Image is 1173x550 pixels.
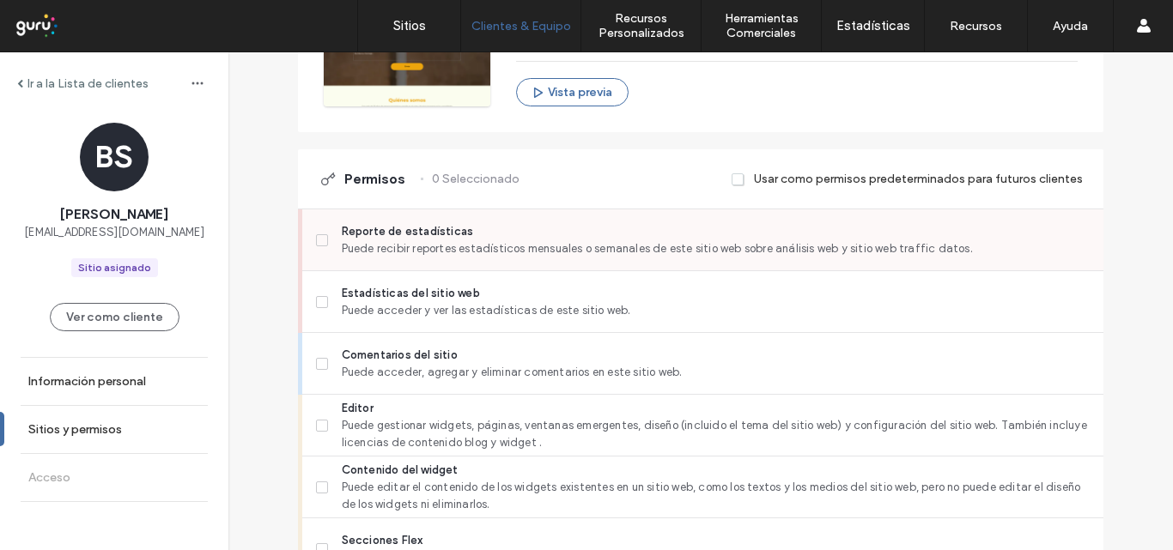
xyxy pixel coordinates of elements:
label: Usar como permisos predeterminados para futuros clientes [754,163,1083,195]
label: Recursos Personalizados [581,11,701,40]
span: Puede acceder y ver las estadísticas de este sitio web. [342,302,1090,319]
label: Sitios y permisos [28,422,122,437]
label: Herramientas Comerciales [702,11,821,40]
label: Acceso [28,470,70,485]
span: Puede editar el contenido de los widgets existentes en un sitio web, como los textos y los medios... [342,479,1090,513]
span: Puede recibir reportes estadísticos mensuales o semanales de este sitio web sobre análisis web y ... [342,240,1090,257]
label: Clientes & Equipo [471,19,571,33]
span: Ayuda [37,12,84,27]
div: Sitio asignado [78,260,151,275]
span: Editor [342,400,1090,417]
button: Vista previa [516,78,629,106]
label: Ir a la Lista de clientes [27,76,149,91]
label: Sitios [393,18,426,33]
span: [PERSON_NAME] [60,205,168,224]
label: Estadísticas [836,18,910,33]
div: BS [80,123,149,191]
span: Permisos [344,170,405,189]
span: Puede acceder, agregar y eliminar comentarios en este sitio web. [342,364,1090,381]
label: Ayuda [1053,19,1088,33]
span: Comentarios del sitio [342,347,1090,364]
label: 0 Seleccionado [432,163,520,195]
span: Secciones Flex [342,532,1090,549]
button: Ver como cliente [50,303,179,331]
span: Puede gestionar widgets, páginas, ventanas emergentes, diseño (incluido el tema del sitio web) y ... [342,417,1090,451]
label: Recursos [950,19,1002,33]
span: [EMAIL_ADDRESS][DOMAIN_NAME] [24,224,204,241]
span: Estadísticas del sitio web [342,285,1090,302]
label: Información personal [28,374,146,389]
span: Contenido del widget [342,462,1090,479]
span: Reporte de estadísticas [342,223,1090,240]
